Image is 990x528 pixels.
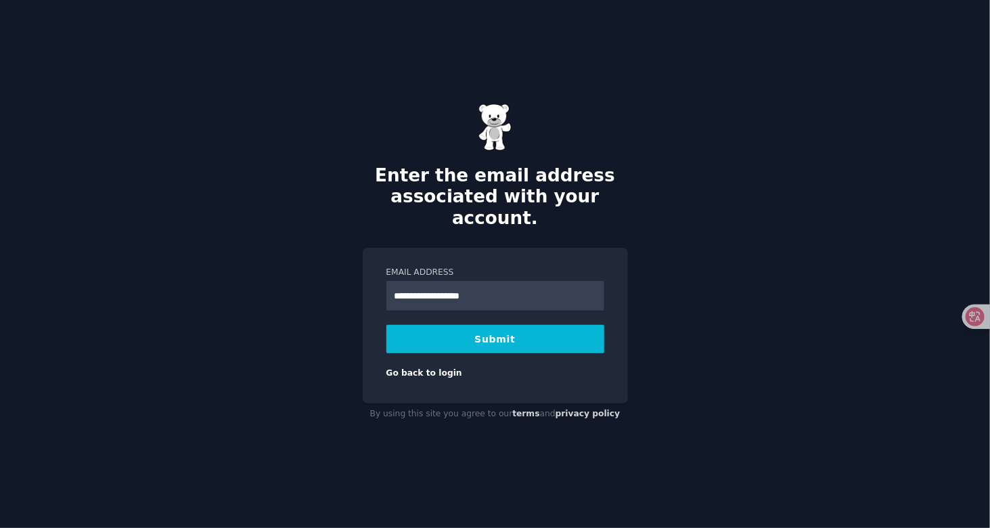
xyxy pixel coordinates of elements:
[386,325,604,353] button: Submit
[386,267,604,279] label: Email Address
[363,165,628,229] h2: Enter the email address associated with your account.
[556,409,621,418] a: privacy policy
[363,403,628,425] div: By using this site you agree to our and
[512,409,539,418] a: terms
[386,368,462,378] a: Go back to login
[478,104,512,151] img: Gummy Bear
